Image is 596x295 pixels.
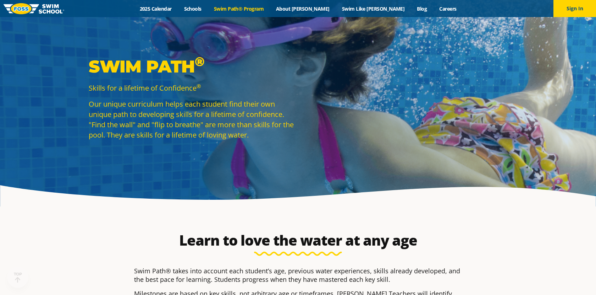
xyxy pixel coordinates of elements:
a: Swim Like [PERSON_NAME] [336,5,411,12]
h2: Learn to love the water at any age [131,232,465,249]
sup: ® [195,54,204,69]
img: FOSS Swim School Logo [4,3,64,14]
a: Blog [411,5,433,12]
a: Swim Path® Program [208,5,270,12]
a: 2025 Calendar [133,5,178,12]
p: Swim Path [89,56,294,77]
div: TOP [14,272,22,283]
p: Swim Path® takes into account each student’s age, previous water experiences, skills already deve... [134,267,462,284]
p: Skills for a lifetime of Confidence [89,83,294,93]
a: Schools [178,5,208,12]
sup: ® [197,82,201,90]
a: Careers [433,5,463,12]
a: About [PERSON_NAME] [270,5,336,12]
p: Our unique curriculum helps each student find their own unique path to developing skills for a li... [89,99,294,140]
